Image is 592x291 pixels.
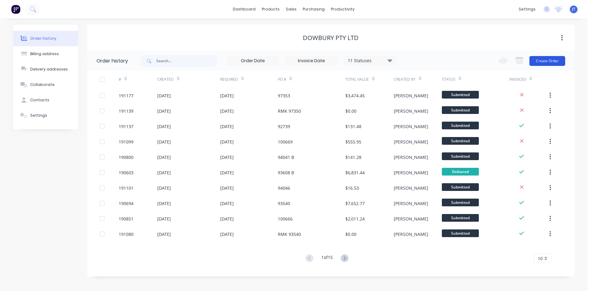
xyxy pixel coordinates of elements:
[13,92,78,108] button: Contacts
[442,199,479,206] span: Submitted
[278,108,301,114] div: RMK 97350
[345,185,359,191] div: $16.53
[394,216,428,222] div: [PERSON_NAME]
[278,216,293,222] div: 100666
[157,154,171,160] div: [DATE]
[157,92,171,99] div: [DATE]
[278,231,301,237] div: RMK 93540
[345,154,361,160] div: $141.28
[344,57,396,64] div: 11 Statuses
[345,123,361,130] div: $131.48
[157,139,171,145] div: [DATE]
[278,139,293,145] div: 100669
[156,55,217,67] input: Search...
[345,108,356,114] div: $0.00
[119,92,134,99] div: 191177
[220,154,234,160] div: [DATE]
[303,34,359,42] div: Dowbury Pty Ltd
[442,122,479,129] span: Submitted
[321,254,333,263] div: 1 of 15
[538,255,543,262] span: 10
[529,56,565,66] button: Create Order
[442,152,479,160] span: Submitted
[119,139,134,145] div: 191099
[157,71,220,88] div: Created
[300,5,328,14] div: purchasing
[30,113,47,118] div: Settings
[119,71,157,88] div: #
[220,71,278,88] div: Required
[220,200,234,207] div: [DATE]
[220,108,234,114] div: [DATE]
[230,5,259,14] a: dashboard
[394,154,428,160] div: [PERSON_NAME]
[345,139,361,145] div: $555.95
[278,154,294,160] div: 94041 B
[394,71,442,88] div: Created By
[278,92,290,99] div: 97353
[278,77,286,82] div: PO #
[394,123,428,130] div: [PERSON_NAME]
[394,108,428,114] div: [PERSON_NAME]
[157,77,174,82] div: Created
[394,231,428,237] div: [PERSON_NAME]
[119,185,134,191] div: 191101
[13,108,78,123] button: Settings
[157,108,171,114] div: [DATE]
[278,123,290,130] div: 92739
[220,77,238,82] div: Required
[345,77,369,82] div: Total Value
[259,5,283,14] div: products
[442,91,479,99] span: Submitted
[345,169,365,176] div: $6,831.44
[13,62,78,77] button: Delivery addresses
[345,71,393,88] div: Total Value
[394,77,416,82] div: Created By
[157,200,171,207] div: [DATE]
[328,5,358,14] div: productivity
[442,168,479,176] span: Delivered
[220,92,234,99] div: [DATE]
[220,123,234,130] div: [DATE]
[30,67,68,72] div: Delivery addresses
[119,231,134,237] div: 191080
[442,77,455,82] div: Status
[119,169,134,176] div: 190603
[394,92,428,99] div: [PERSON_NAME]
[157,123,171,130] div: [DATE]
[442,71,509,88] div: Status
[572,6,575,12] span: JT
[345,216,365,222] div: $2,011.24
[220,139,234,145] div: [DATE]
[220,231,234,237] div: [DATE]
[30,97,49,103] div: Contacts
[119,154,134,160] div: 190800
[442,106,479,114] span: Submitted
[345,200,365,207] div: $7,652.77
[13,46,78,62] button: Billing address
[227,56,279,66] input: Order Date
[442,183,479,191] span: Submitted
[220,169,234,176] div: [DATE]
[509,77,526,82] div: Invoiced
[30,51,59,57] div: Billing address
[119,77,121,82] div: #
[278,71,345,88] div: PO #
[13,31,78,46] button: Order history
[220,185,234,191] div: [DATE]
[119,123,134,130] div: 191137
[13,77,78,92] button: Collaborate
[394,185,428,191] div: [PERSON_NAME]
[345,231,356,237] div: $0.00
[119,216,134,222] div: 190851
[30,36,56,41] div: Order history
[220,216,234,222] div: [DATE]
[283,5,300,14] div: sales
[278,200,290,207] div: 93540
[157,231,171,237] div: [DATE]
[157,169,171,176] div: [DATE]
[394,139,428,145] div: [PERSON_NAME]
[278,169,294,176] div: 93608 B
[394,169,428,176] div: [PERSON_NAME]
[516,5,539,14] div: settings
